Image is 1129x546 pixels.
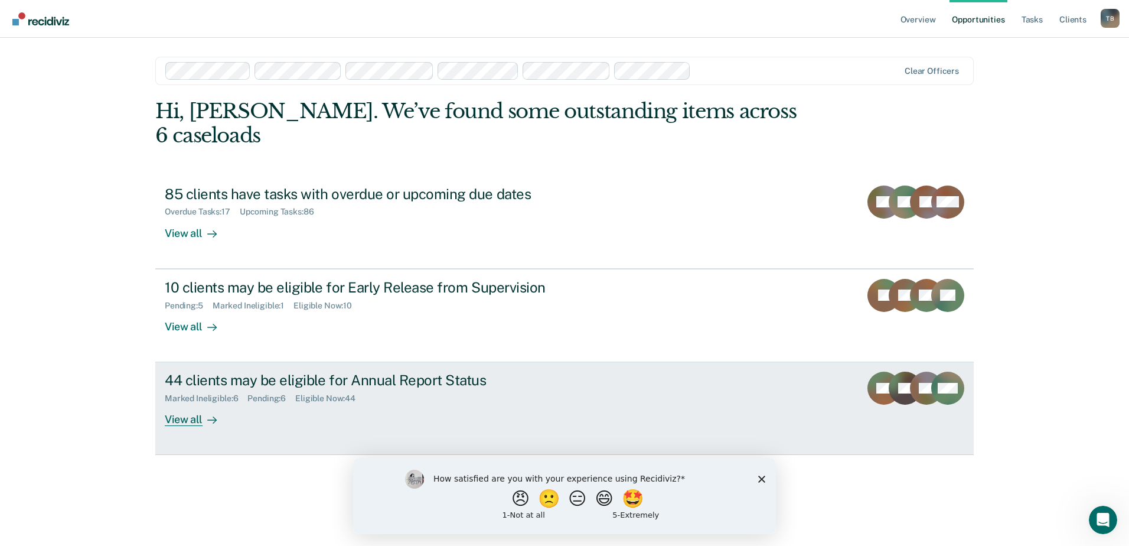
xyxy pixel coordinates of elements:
[293,301,361,311] div: Eligible Now : 10
[155,99,810,148] div: Hi, [PERSON_NAME]. We’ve found some outstanding items across 6 caseloads
[165,394,247,404] div: Marked Ineligible : 6
[165,207,240,217] div: Overdue Tasks : 17
[905,66,959,76] div: Clear officers
[295,394,365,404] div: Eligible Now : 44
[165,301,213,311] div: Pending : 5
[165,217,231,240] div: View all
[1101,9,1120,28] div: T B
[165,372,579,389] div: 44 clients may be eligible for Annual Report Status
[165,186,579,203] div: 85 clients have tasks with overdue or upcoming due dates
[213,301,293,311] div: Marked Ineligible : 1
[240,207,324,217] div: Upcoming Tasks : 86
[165,404,231,427] div: View all
[247,394,295,404] div: Pending : 6
[1101,9,1120,28] button: Profile dropdown button
[155,176,974,269] a: 85 clients have tasks with overdue or upcoming due datesOverdue Tasks:17Upcoming Tasks:86View all
[1089,506,1117,534] iframe: Intercom live chat
[353,458,776,534] iframe: Survey by Kim from Recidiviz
[155,269,974,362] a: 10 clients may be eligible for Early Release from SupervisionPending:5Marked Ineligible:1Eligible...
[165,310,231,333] div: View all
[12,12,69,25] img: Recidiviz
[165,279,579,296] div: 10 clients may be eligible for Early Release from Supervision
[155,362,974,455] a: 44 clients may be eligible for Annual Report StatusMarked Ineligible:6Pending:6Eligible Now:44Vie...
